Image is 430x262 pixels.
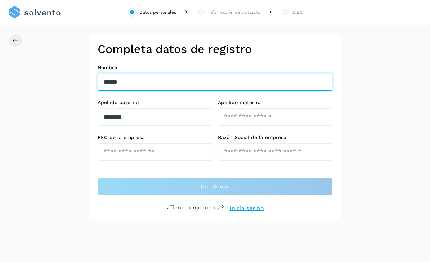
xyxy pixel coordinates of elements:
[98,65,332,71] label: Nombre
[98,99,212,106] label: Apellido paterno
[139,9,176,15] div: Datos personales
[218,134,332,141] label: Razón Social de la empresa
[230,204,264,213] a: Inicia sesión
[98,134,212,141] label: RFC de la empresa
[208,9,260,15] div: Información de contacto
[98,178,332,195] button: Continuar
[98,42,332,56] h2: Completa datos de registro
[166,204,224,213] p: ¿Tienes una cuenta?
[218,99,332,106] label: Apellido materno
[292,9,303,15] div: CIEC
[201,183,230,191] span: Continuar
